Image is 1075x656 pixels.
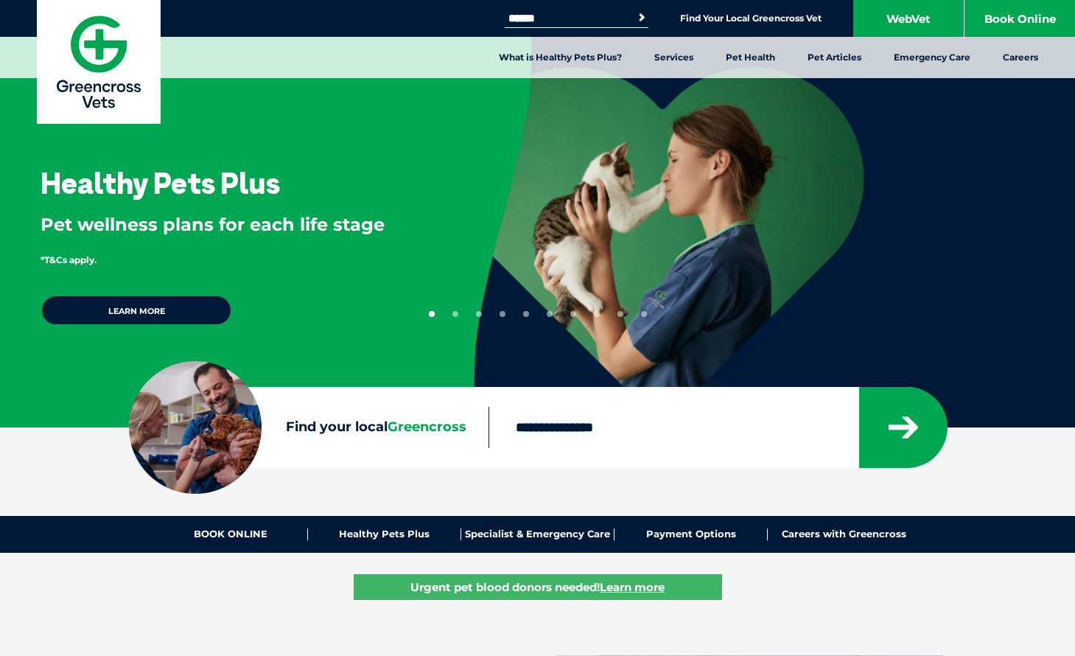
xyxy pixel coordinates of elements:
[791,37,878,78] a: Pet Articles
[547,311,553,317] button: 6 of 10
[594,311,600,317] button: 8 of 10
[452,311,458,317] button: 2 of 10
[41,212,426,237] p: Pet wellness plans for each life stage
[429,311,435,317] button: 1 of 10
[987,37,1054,78] a: Careers
[638,37,710,78] a: Services
[41,168,280,198] h3: Healthy Pets Plus
[617,311,623,317] button: 9 of 10
[523,311,529,317] button: 5 of 10
[354,574,722,600] a: Urgent pet blood donors needed!Learn more
[41,295,232,326] a: Learn more
[768,528,920,540] a: Careers with Greencross
[634,10,649,25] button: Search
[710,37,791,78] a: Pet Health
[500,311,505,317] button: 4 of 10
[680,13,822,24] a: Find Your Local Greencross Vet
[308,528,461,540] a: Healthy Pets Plus
[129,416,489,439] label: Find your local
[155,528,308,540] a: BOOK ONLINE
[600,580,665,594] u: Learn more
[570,311,576,317] button: 7 of 10
[461,528,614,540] a: Specialist & Emergency Care
[614,528,768,540] a: Payment Options
[388,419,466,435] span: Greencross
[641,311,647,317] button: 10 of 10
[476,311,482,317] button: 3 of 10
[878,37,987,78] a: Emergency Care
[41,254,97,265] span: *T&Cs apply.
[483,37,638,78] a: What is Healthy Pets Plus?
